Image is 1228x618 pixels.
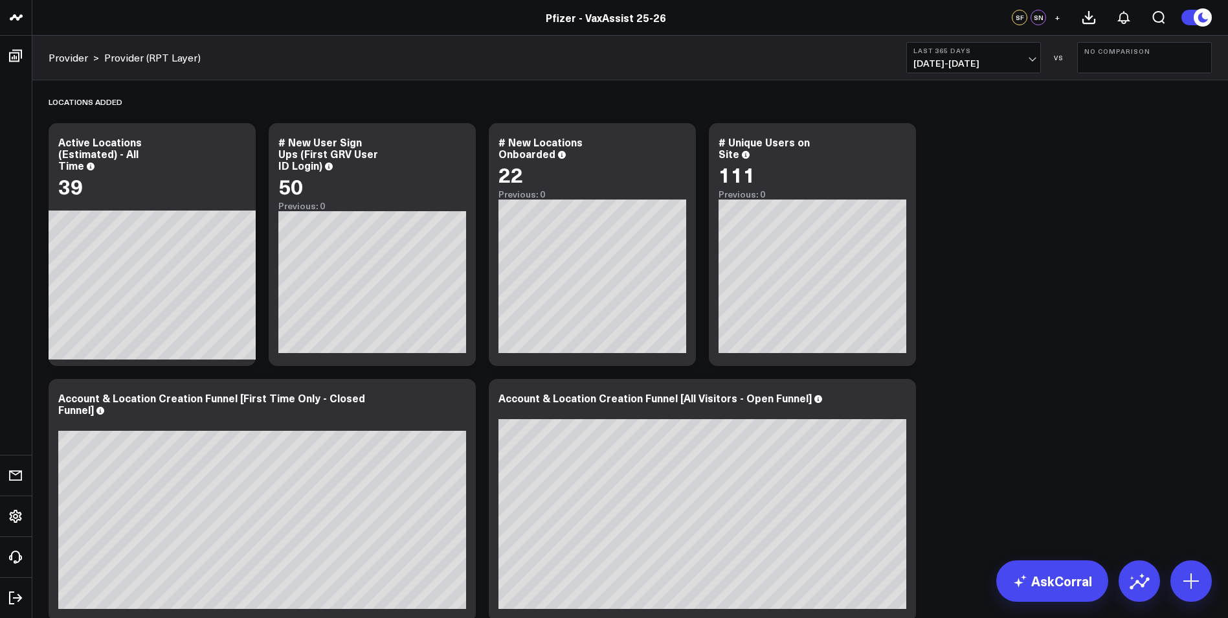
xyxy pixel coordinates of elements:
[104,51,201,65] a: Provider (RPT Layer)
[913,58,1034,69] span: [DATE] - [DATE]
[913,47,1034,54] b: Last 365 Days
[719,163,755,186] div: 111
[1084,47,1205,55] b: No Comparison
[58,391,365,417] div: Account & Location Creation Funnel [First Time Only - Closed Funnel]
[278,174,303,198] div: 50
[1031,10,1046,25] div: SN
[719,189,906,200] div: Previous: 0
[58,135,142,172] div: Active Locations (Estimated) - All Time
[996,560,1108,602] a: AskCorral
[49,51,99,65] div: >
[498,163,523,186] div: 22
[719,135,810,161] div: # Unique Users on Site
[58,174,83,198] div: 39
[278,201,466,211] div: Previous: 0
[546,10,666,25] a: Pfizer - VaxAssist 25-26
[1049,10,1065,25] button: +
[498,391,812,405] div: Account & Location Creation Funnel [All Visitors - Open Funnel]
[1077,42,1212,73] button: No Comparison
[498,189,686,200] div: Previous: 0
[49,87,122,117] div: Locations Added
[1047,54,1071,62] div: VS
[1012,10,1027,25] div: SF
[906,42,1041,73] button: Last 365 Days[DATE]-[DATE]
[278,135,378,172] div: # New User Sign Ups (First GRV User ID Login)
[49,51,88,65] a: Provider
[498,135,583,161] div: # New Locations Onboarded
[1055,13,1060,22] span: +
